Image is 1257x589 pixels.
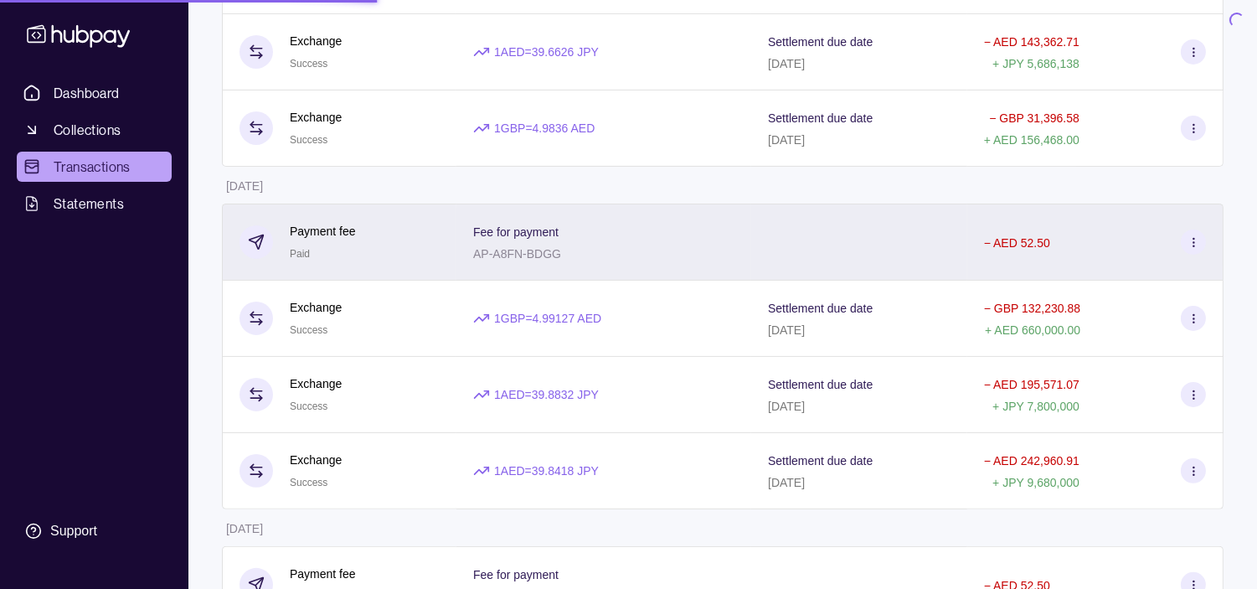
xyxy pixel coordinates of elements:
p: 1 AED = 39.6626 JPY [494,43,599,61]
p: [DATE] [768,400,805,413]
p: Exchange [290,108,342,127]
p: Exchange [290,32,342,50]
p: [DATE] [768,476,805,489]
span: Statements [54,194,124,214]
p: + JPY 5,686,138 [992,57,1079,70]
p: 1 GBP = 4.99127 AED [494,309,601,328]
p: + AED 156,468.00 [984,133,1079,147]
p: Fee for payment [473,225,559,239]
p: + AED 660,000.00 [985,323,1080,337]
p: − AED 143,362.71 [984,35,1079,49]
span: Dashboard [54,83,120,103]
p: Payment fee [290,222,356,240]
p: Payment fee [290,565,356,583]
p: Settlement due date [768,378,873,391]
p: [DATE] [768,57,805,70]
p: Exchange [290,451,342,469]
a: Dashboard [17,78,172,108]
span: Success [290,58,327,70]
p: − GBP 31,396.58 [989,111,1079,125]
p: − AED 242,960.91 [984,454,1079,468]
span: Success [290,477,327,488]
p: [DATE] [226,522,263,535]
p: [DATE] [226,179,263,193]
p: AP-A8FN-BDGG [473,247,561,261]
a: Support [17,514,172,549]
p: 1 GBP = 4.9836 AED [494,119,595,137]
p: − AED 52.50 [984,236,1050,250]
p: Settlement due date [768,111,873,125]
span: Collections [54,120,121,140]
span: Transactions [54,157,131,177]
p: Settlement due date [768,35,873,49]
p: + JPY 9,680,000 [992,476,1079,489]
span: Success [290,324,327,336]
p: Exchange [290,375,342,393]
p: 1 AED = 39.8832 JPY [494,385,599,404]
div: Support [50,522,97,540]
span: Success [290,134,327,146]
a: Collections [17,115,172,145]
p: Settlement due date [768,302,873,315]
p: + JPY 7,800,000 [992,400,1079,413]
p: [DATE] [768,323,805,337]
p: Fee for payment [473,568,559,581]
span: Success [290,400,327,412]
p: Exchange [290,298,342,317]
p: Settlement due date [768,454,873,468]
p: − GBP 132,230.88 [984,302,1080,315]
p: − AED 195,571.07 [984,378,1079,391]
span: Paid [290,248,310,260]
a: Transactions [17,152,172,182]
p: 1 AED = 39.8418 JPY [494,462,599,480]
p: [DATE] [768,133,805,147]
a: Statements [17,189,172,219]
